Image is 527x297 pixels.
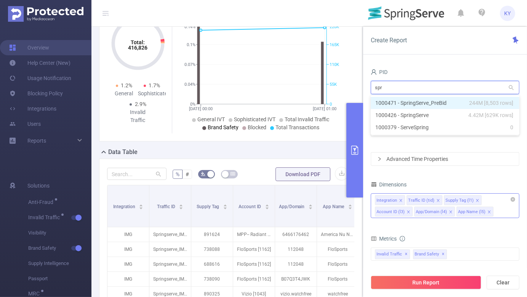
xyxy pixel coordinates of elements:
tspan: 0.04% [184,82,195,87]
li: 1000426 - SpringServe [371,109,519,121]
li: App/Domain (l4) [414,207,455,217]
tspan: 416,826 [128,45,148,51]
span: Integration [113,204,136,209]
p: 738090 [191,272,233,286]
span: General IVT [197,116,225,122]
button: Download PDF [276,167,330,181]
i: icon: caret-down [139,206,143,209]
div: App/Domain (l4) [416,207,447,217]
p: B07Q3T4JWK [275,272,317,286]
p: IMG [107,227,149,242]
i: icon: caret-up [139,203,143,205]
i: icon: user [371,69,377,75]
p: Springserve_IMG_CTV [149,242,191,257]
div: Sort [223,203,227,208]
span: Create Report [371,37,407,44]
i: icon: close [487,210,491,215]
p: 738088 [191,242,233,257]
p: IMG [107,242,149,257]
li: Supply Tag (l1) [444,195,482,205]
span: Brand Safety [208,124,239,130]
span: Sophisticated IVT [234,116,276,122]
span: Reports [27,138,46,144]
span: Invalid Traffic [375,249,410,259]
div: App Name (l5) [458,207,485,217]
li: Integration [375,195,405,205]
div: icon: rightAdvanced Time Properties [371,153,519,165]
span: KY [505,6,511,21]
tspan: 0.14% [184,25,195,30]
div: General [110,90,138,98]
p: Springserve_IMG_CTV [149,272,191,286]
a: Overview [9,40,49,55]
i: icon: bg-colors [201,172,205,176]
p: IMG [107,257,149,271]
i: icon: close-circle [511,197,515,202]
div: Supply Tag (l1) [445,196,474,205]
i: icon: caret-up [179,203,183,205]
i: icon: caret-down [309,206,313,209]
p: FloSports [1162] [233,272,275,286]
span: Solutions [27,178,50,193]
span: 2.9% [135,101,146,107]
p: Springserve_IMG_CTV [149,227,191,242]
div: Account ID (l3) [376,207,405,217]
a: Users [9,116,41,132]
p: 112048 [275,257,317,271]
a: Integrations [9,101,56,116]
p: 6466176462 [275,227,317,242]
i: icon: caret-up [309,203,313,205]
div: Traffic ID (tid) [408,196,434,205]
div: Sort [348,203,352,208]
i: icon: close [399,199,403,203]
div: Integration [376,196,397,205]
span: Account ID [239,204,262,209]
span: App Name [323,204,346,209]
span: Supply Tag [197,204,220,209]
tspan: [DATE] 01:00 [313,106,336,111]
tspan: 110K [330,62,339,67]
div: Sort [179,203,183,208]
i: icon: caret-down [179,206,183,209]
p: 891624 [191,227,233,242]
span: ✕ [405,250,408,259]
a: Reports [27,133,46,148]
tspan: 0.07% [184,62,195,67]
span: 244M [8,503 rows] [469,99,513,107]
span: 1.2% [121,82,133,88]
span: ✕ [442,250,445,259]
span: Brand Safety [413,249,447,259]
i: icon: table [231,172,235,176]
tspan: Total: [131,39,145,45]
i: icon: caret-down [348,206,352,209]
p: FloSports [317,272,359,286]
li: 1000471 - SpringServe_PreBid [371,97,519,109]
span: 0 [510,123,513,132]
span: 1.7% [149,82,160,88]
img: Protected Media [8,6,83,22]
p: 688616 [191,257,233,271]
span: PID [371,69,388,75]
tspan: 0.1% [187,42,195,47]
p: FloSports [1162] [233,257,275,271]
p: 112048 [275,242,317,257]
a: Help Center (New) [9,55,70,71]
i: icon: right [377,157,382,161]
p: FloSports [317,242,359,257]
tspan: 165K [330,42,339,47]
tspan: 0 [330,102,332,107]
tspan: 0% [190,102,195,107]
div: Sophisticated [138,90,166,98]
p: FloSports [317,257,359,271]
tspan: 220K [330,25,339,30]
li: Traffic ID (tid) [407,195,442,205]
i: icon: caret-up [265,203,269,205]
span: # [186,171,189,177]
i: icon: close [436,199,440,203]
a: Usage Notification [9,71,71,86]
p: MPP-- Radiant Technologies [2040] [233,227,275,242]
span: Visibility [28,225,91,241]
div: Sort [265,203,269,208]
span: Blocked [248,124,266,130]
button: Clear [487,276,519,289]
